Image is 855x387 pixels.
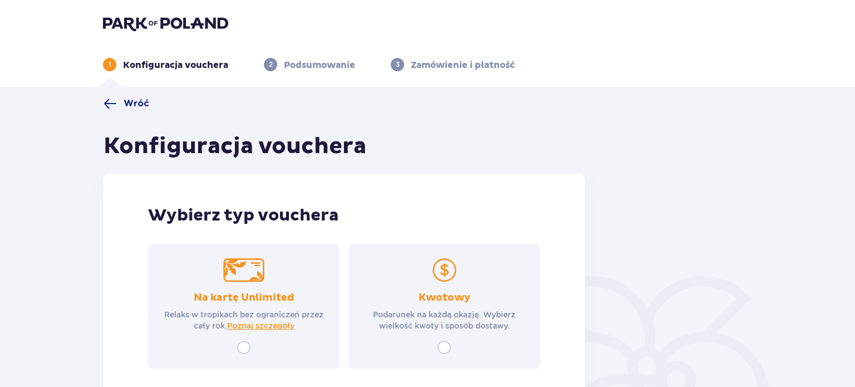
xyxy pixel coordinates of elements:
h1: Konfiguracja vouchera [104,133,366,160]
p: 2 [269,60,273,70]
p: Na kartę Unlimited [194,291,294,305]
span: Wróć [124,97,149,110]
p: Konfiguracja vouchera [123,59,228,71]
p: 1 [109,60,111,70]
p: Kwotowy [419,291,470,305]
p: 3 [396,60,400,70]
p: Podsumowanie [284,59,355,71]
p: Zamówienie i płatność [411,59,515,71]
a: Poznaj szczegóły [227,320,294,331]
p: Podarunek na każdą okazję. Wybierz wielkość kwoty i sposób dostawy. [358,309,530,331]
img: Park of Poland logo [103,16,228,31]
p: Wybierz typ vouchera [148,205,540,226]
p: Relaks w tropikach bez ograniczeń przez cały rok. [158,309,330,331]
a: Wróć [104,97,149,110]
